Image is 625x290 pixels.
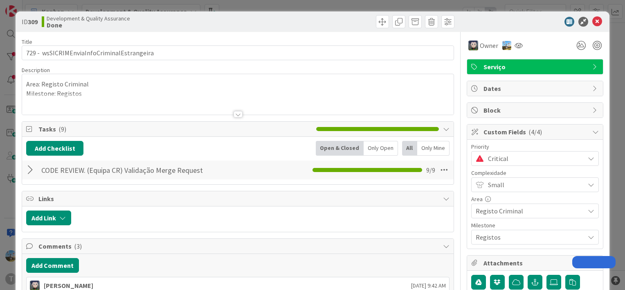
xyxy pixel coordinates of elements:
[483,258,588,268] span: Attachments
[471,170,599,176] div: Complexidade
[476,205,580,217] span: Registo Criminal
[22,45,454,60] input: type card name here...
[402,141,417,156] div: All
[58,125,66,133] span: ( 9 )
[26,258,79,273] button: Add Comment
[38,194,439,204] span: Links
[502,41,511,50] img: DG
[483,62,588,72] span: Serviço
[28,18,38,26] b: 309
[38,124,312,134] span: Tasks
[38,241,439,251] span: Comments
[47,15,130,22] span: Development & Quality Assurance
[483,84,588,93] span: Dates
[471,144,599,150] div: Priority
[471,222,599,228] div: Milestone
[74,242,82,250] span: ( 3 )
[488,153,580,164] span: Critical
[364,141,398,156] div: Only Open
[22,66,50,74] span: Description
[417,141,450,156] div: Only Mine
[26,141,83,156] button: Add Checklist
[471,196,599,202] div: Area
[26,211,71,225] button: Add Link
[411,281,446,290] span: [DATE] 9:42 AM
[426,165,435,175] span: 9 / 9
[316,141,364,156] div: Open & Closed
[22,17,38,27] span: ID
[22,38,32,45] label: Title
[26,89,450,98] p: Milestone: Registos
[528,128,542,136] span: ( 4/4 )
[26,79,450,89] p: Area: Registo Criminal
[488,179,580,190] span: Small
[468,41,478,50] img: LS
[483,105,588,115] span: Block
[47,22,130,28] b: Done
[480,41,498,50] span: Owner
[483,127,588,137] span: Custom Fields
[38,163,223,177] input: Add Checklist...
[476,231,580,243] span: Registos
